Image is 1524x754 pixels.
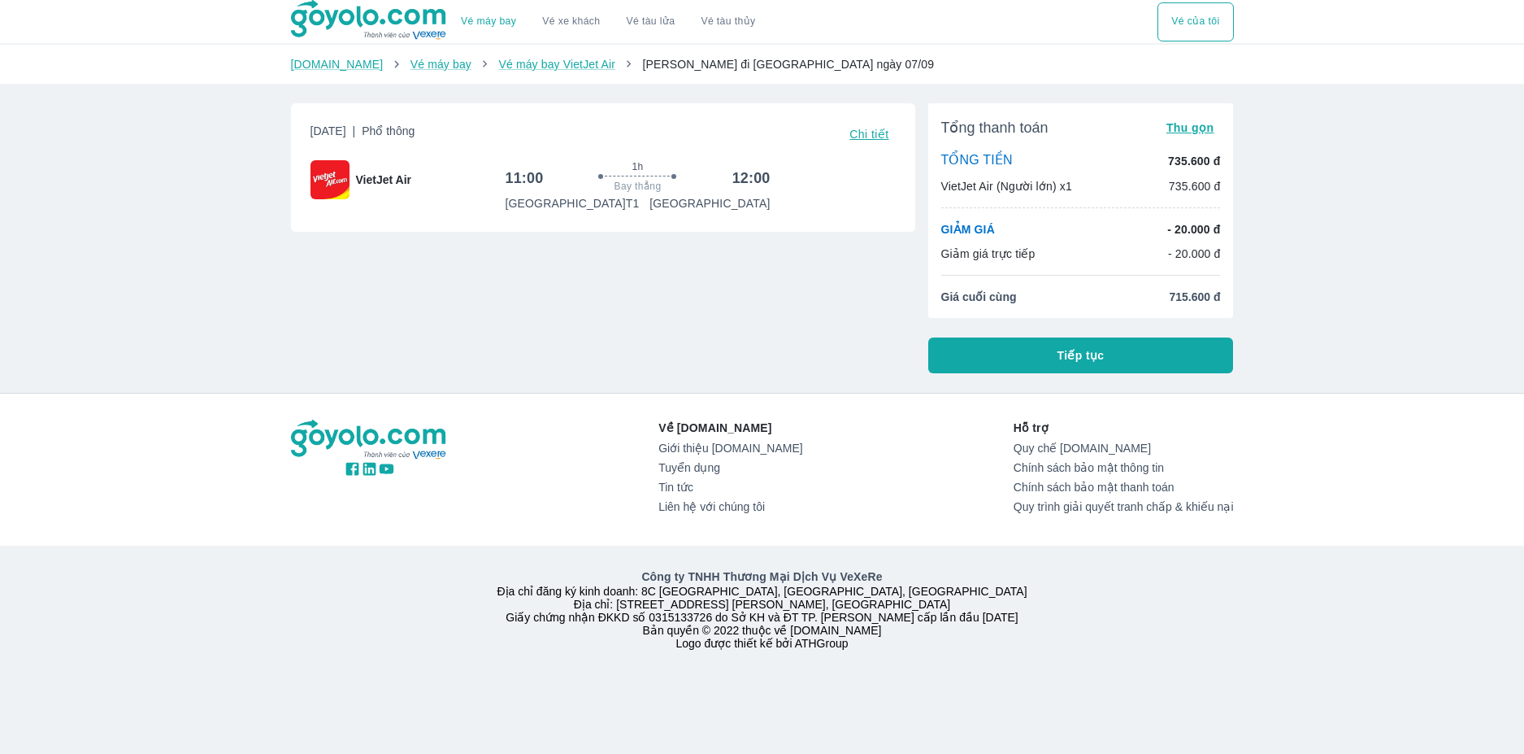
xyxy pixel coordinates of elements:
h6: 11:00 [505,168,543,188]
a: Giới thiệu [DOMAIN_NAME] [658,442,802,455]
div: Địa chỉ đăng ký kinh doanh: 8C [GEOGRAPHIC_DATA], [GEOGRAPHIC_DATA], [GEOGRAPHIC_DATA] Địa chỉ: [... [281,569,1244,650]
a: Tuyển dụng [658,461,802,474]
p: [GEOGRAPHIC_DATA] [649,195,770,211]
button: Tiếp tục [928,338,1234,373]
p: GIẢM GIÁ [941,221,995,238]
p: Công ty TNHH Thương Mại Dịch Vụ VeXeRe [294,569,1231,585]
button: Chi tiết [843,123,895,146]
span: | [353,124,356,137]
p: Hỗ trợ [1014,420,1234,436]
img: logo [291,420,449,460]
a: Quy chế [DOMAIN_NAME] [1014,442,1234,455]
p: Về [DOMAIN_NAME] [658,420,802,436]
p: TỔNG TIỀN [941,152,1013,170]
div: choose transportation mode [1157,2,1233,41]
a: Vé máy bay VietJet Air [498,58,614,71]
span: 715.600 đ [1169,289,1220,305]
span: [PERSON_NAME] đi [GEOGRAPHIC_DATA] ngày 07/09 [642,58,934,71]
span: Giá cuối cùng [941,289,1017,305]
a: [DOMAIN_NAME] [291,58,384,71]
span: [DATE] [310,123,415,146]
span: Chi tiết [849,128,888,141]
button: Vé của tôi [1157,2,1233,41]
a: Tin tức [658,481,802,494]
span: 1h [632,160,643,173]
p: VietJet Air (Người lớn) x1 [941,178,1072,194]
p: 735.600 đ [1169,178,1221,194]
span: VietJet Air [356,172,411,188]
nav: breadcrumb [291,56,1234,72]
span: Tiếp tục [1057,347,1105,364]
a: Vé máy bay [461,15,516,28]
p: Giảm giá trực tiếp [941,246,1036,262]
div: choose transportation mode [448,2,768,41]
span: Thu gọn [1166,121,1214,134]
a: Chính sách bảo mật thanh toán [1014,481,1234,494]
p: 735.600 đ [1168,153,1220,169]
p: - 20.000 đ [1167,221,1220,238]
a: Quy trình giải quyết tranh chấp & khiếu nại [1014,500,1234,513]
span: Tổng thanh toán [941,118,1049,137]
button: Vé tàu thủy [688,2,768,41]
a: Chính sách bảo mật thông tin [1014,461,1234,474]
p: [GEOGRAPHIC_DATA] T1 [505,195,639,211]
a: Liên hệ với chúng tôi [658,500,802,513]
a: Vé xe khách [542,15,600,28]
p: - 20.000 đ [1168,246,1221,262]
a: Vé tàu lửa [614,2,688,41]
a: Vé máy bay [410,58,471,71]
span: Bay thẳng [614,180,662,193]
button: Thu gọn [1160,116,1221,139]
h6: 12:00 [732,168,771,188]
span: Phổ thông [362,124,415,137]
